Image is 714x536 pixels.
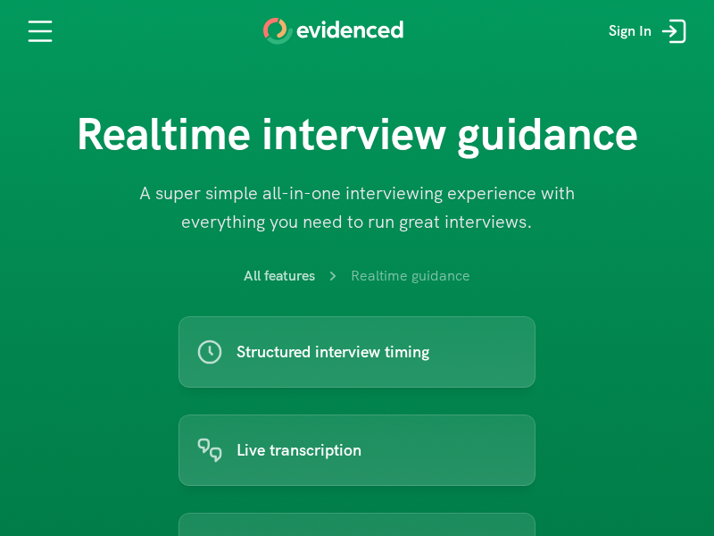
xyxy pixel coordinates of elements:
p: Structured interview timing [237,339,429,365]
h1: Realtime interview guidance [27,107,687,161]
p: A super simple all-in-one interviewing experience with everything you need to run great interviews. [134,179,580,236]
p: Sign In [609,20,652,43]
a: All features [244,266,315,285]
a: Structured interview timing [178,316,535,388]
p: Realtime guidance [351,264,470,288]
a: Sign In [595,4,705,58]
a: Live transcription [178,415,535,486]
a: Home [263,18,403,45]
p: Live transcription [237,438,361,464]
